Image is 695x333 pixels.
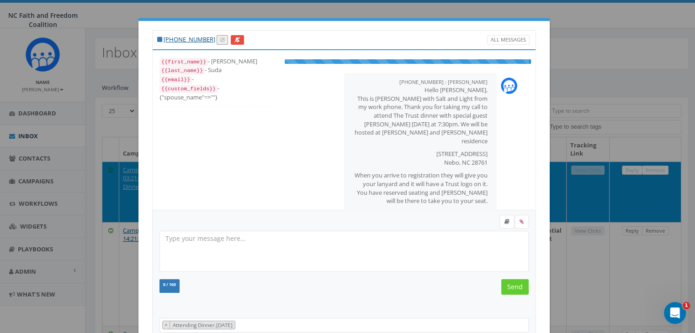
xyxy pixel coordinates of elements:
[353,150,488,166] p: [STREET_ADDRESS] Nebo, NC 28761
[172,321,235,328] span: Attending Dinner.[DATE]
[353,86,488,145] p: Hello [PERSON_NAME], This is [PERSON_NAME] with Salt and Light from my work phone. Thank you for ...
[164,35,215,43] a: [PHONE_NUMBER]
[159,76,192,84] code: {{email}}
[220,36,224,43] span: Call this contact by routing a call through the phone number listed in your profile.
[162,321,235,329] li: Attending Dinner.9.23.25
[353,210,488,235] p: Let me know what time you are arriving [DATE] or [DATE] for the conference so I can let her know ...
[683,302,690,309] span: 1
[353,171,488,205] p: When you arrive to registration they will give you your lanyard and it will have a Trust logo on ...
[159,66,273,75] div: - Suda
[159,85,218,93] code: {{custom_fields}}
[163,282,176,287] span: 0 / 160
[238,321,242,329] textarea: Search
[501,78,517,94] img: Rally_Corp_Icon.png
[499,215,515,229] label: Insert Template Text
[159,75,273,84] div: -
[664,302,686,324] iframe: Intercom live chat
[501,279,529,295] input: Send
[487,35,530,45] a: All Messages
[159,58,208,66] code: {{first_name}}
[163,321,170,329] button: Remove item
[515,215,529,229] span: Attach your media
[399,78,488,85] small: [PHONE_NUMBER] : [PERSON_NAME]
[159,67,205,75] code: {{last_name}}
[159,57,273,66] div: - [PERSON_NAME]
[157,36,162,42] i: This phone number is subscribed and will receive texts.
[164,321,168,328] span: ×
[159,84,273,101] div: - {"spouse_name"=>""}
